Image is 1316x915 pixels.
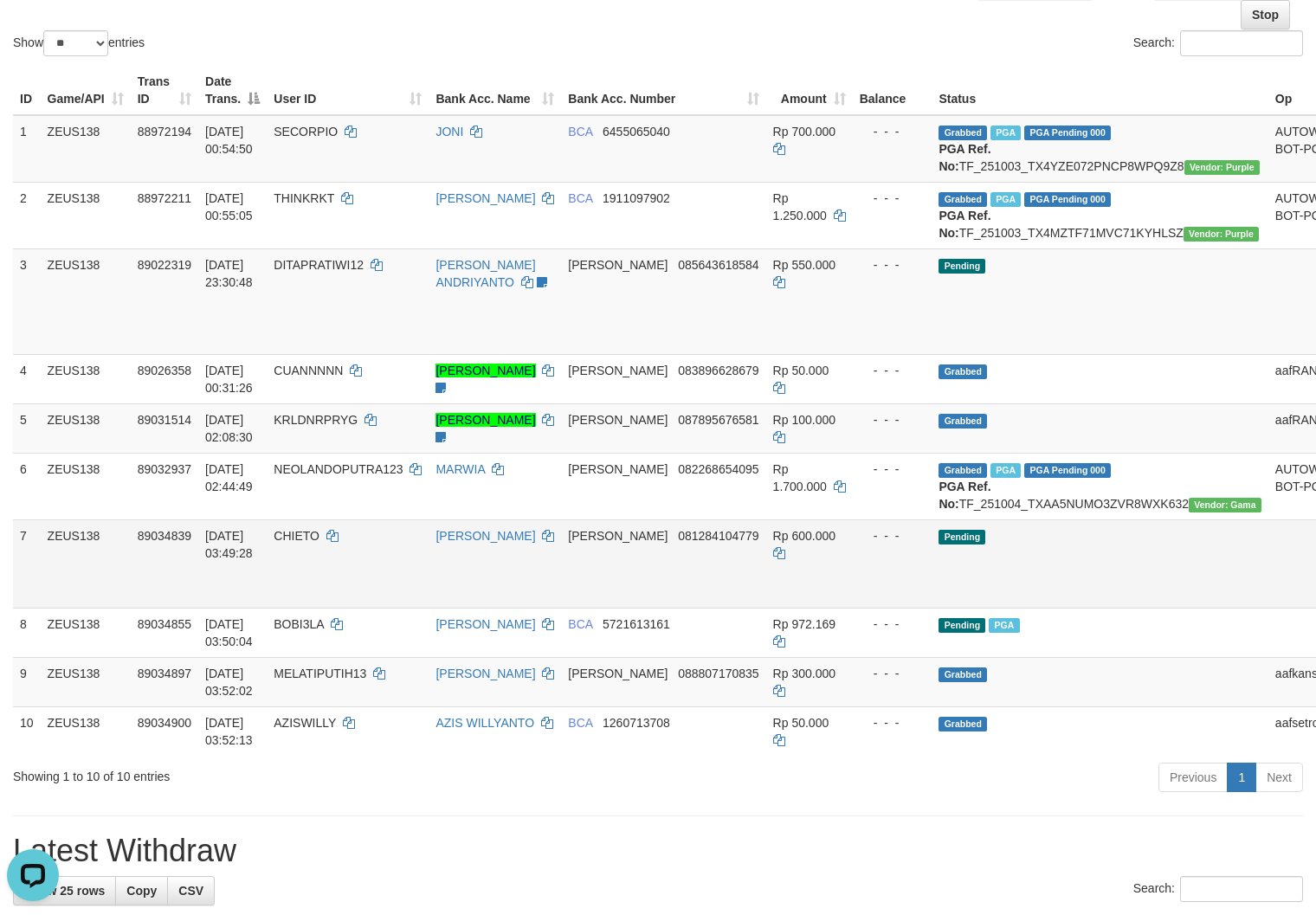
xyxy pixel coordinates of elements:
span: Rp 50.000 [773,364,829,377]
th: Date Trans.: activate to sort column descending [198,66,267,115]
td: TF_251003_TX4MZTF71MVC71KYHLSZ [932,182,1268,248]
span: CHIETO [274,529,319,543]
span: CSV [178,884,203,898]
a: CSV [167,876,215,905]
td: 2 [13,182,41,248]
span: Rp 300.000 [773,667,835,680]
span: BCA [568,617,592,631]
span: Copy 085643618584 to clipboard [678,258,758,272]
td: 9 [13,657,41,706]
span: Marked by aafnoeunsreypich [990,126,1021,140]
span: [DATE] 03:52:02 [205,667,253,698]
td: 3 [13,248,41,354]
div: - - - [860,615,926,633]
td: ZEUS138 [41,354,131,403]
td: ZEUS138 [41,248,131,354]
span: Vendor URL: https://trx31.1velocity.biz [1189,498,1261,512]
input: Search: [1180,30,1303,56]
div: - - - [860,461,926,478]
div: - - - [860,190,926,207]
span: NEOLANDOPUTRA123 [274,462,403,476]
a: [PERSON_NAME] [435,364,535,377]
span: [DATE] 00:54:50 [205,125,253,156]
span: Rp 50.000 [773,716,829,730]
th: Bank Acc. Name: activate to sort column ascending [429,66,561,115]
div: - - - [860,362,926,379]
span: [DATE] 02:44:49 [205,462,253,493]
span: 89031514 [138,413,191,427]
span: BCA [568,716,592,730]
span: AZISWILLY [274,716,336,730]
td: 4 [13,354,41,403]
span: Grabbed [939,364,987,379]
span: Rp 600.000 [773,529,835,543]
span: [DATE] 03:49:28 [205,529,253,560]
span: CUANNNNN [274,364,343,377]
span: BCA [568,125,592,139]
a: [PERSON_NAME] [435,667,535,680]
span: [PERSON_NAME] [568,667,668,680]
th: Balance [853,66,932,115]
td: ZEUS138 [41,657,131,706]
span: [PERSON_NAME] [568,529,668,543]
th: ID [13,66,41,115]
span: Marked by aafnoeunsreypich [990,192,1021,207]
span: Grabbed [939,126,987,140]
span: [PERSON_NAME] [568,462,668,476]
th: Status [932,66,1268,115]
div: - - - [860,411,926,429]
td: ZEUS138 [41,519,131,608]
span: [PERSON_NAME] [568,364,668,377]
a: JONI [435,125,463,139]
span: MELATIPUTIH13 [274,667,366,680]
span: Rp 1.250.000 [773,191,827,222]
span: 89034900 [138,716,191,730]
td: ZEUS138 [41,403,131,453]
a: AZIS WILLYANTO [435,716,534,730]
span: Rp 700.000 [773,125,835,139]
td: TF_251003_TX4YZE072PNCP8WPQ9Z8 [932,115,1268,183]
a: [PERSON_NAME] [435,191,535,205]
div: - - - [860,123,926,140]
span: Copy [126,884,157,898]
span: 88972194 [138,125,191,139]
label: Search: [1133,876,1303,902]
span: Copy 081284104779 to clipboard [678,529,758,543]
span: Copy 1260713708 to clipboard [603,716,670,730]
span: 89034897 [138,667,191,680]
span: KRLDNRPRYG [274,413,358,427]
span: THINKRKT [274,191,334,205]
span: Marked by aafsreyleap [989,618,1019,633]
span: 89034855 [138,617,191,631]
th: Amount: activate to sort column ascending [766,66,853,115]
span: 89022319 [138,258,191,272]
button: Open LiveChat chat widget [7,7,59,59]
span: Grabbed [939,463,987,478]
a: Next [1255,763,1303,792]
td: ZEUS138 [41,453,131,519]
a: [PERSON_NAME] ANDRIYANTO [435,258,535,289]
div: - - - [860,527,926,544]
span: Grabbed [939,717,987,731]
td: ZEUS138 [41,608,131,657]
select: Showentries [43,30,108,56]
td: ZEUS138 [41,182,131,248]
span: PGA Pending [1024,192,1111,207]
b: PGA Ref. No: [939,480,990,511]
div: Showing 1 to 10 of 10 entries [13,761,535,785]
span: Pending [939,530,985,544]
span: Vendor URL: https://trx4.1velocity.biz [1184,227,1259,242]
span: Copy 083896628679 to clipboard [678,364,758,377]
a: 1 [1227,763,1256,792]
td: 8 [13,608,41,657]
span: Copy 6455065040 to clipboard [603,125,670,139]
div: - - - [860,665,926,682]
input: Search: [1180,876,1303,902]
b: PGA Ref. No: [939,209,990,240]
span: Grabbed [939,414,987,429]
label: Search: [1133,30,1303,56]
span: [DATE] 00:55:05 [205,191,253,222]
a: [PERSON_NAME] [435,413,535,427]
a: Previous [1158,763,1228,792]
span: Rp 550.000 [773,258,835,272]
